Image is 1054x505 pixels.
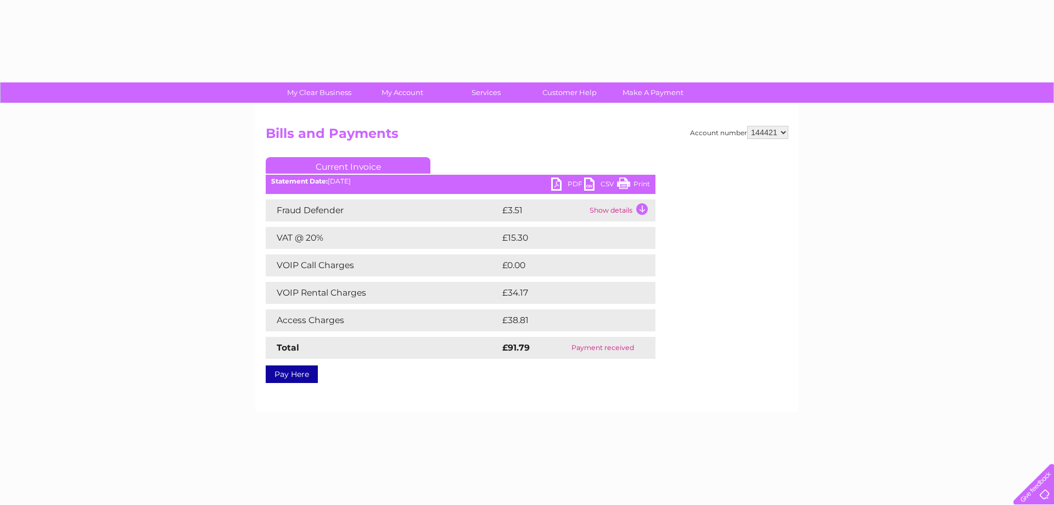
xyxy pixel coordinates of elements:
[357,82,448,103] a: My Account
[266,126,788,147] h2: Bills and Payments
[551,337,655,359] td: Payment received
[266,254,500,276] td: VOIP Call Charges
[500,227,632,249] td: £15.30
[524,82,615,103] a: Customer Help
[266,309,500,331] td: Access Charges
[441,82,531,103] a: Services
[266,157,430,174] a: Current Invoice
[690,126,788,139] div: Account number
[608,82,698,103] a: Make A Payment
[266,199,500,221] td: Fraud Defender
[271,177,328,185] b: Statement Date:
[500,309,632,331] td: £38.81
[266,282,500,304] td: VOIP Rental Charges
[617,177,650,193] a: Print
[274,82,365,103] a: My Clear Business
[587,199,655,221] td: Show details
[500,282,632,304] td: £34.17
[502,342,530,353] strong: £91.79
[500,254,630,276] td: £0.00
[266,177,655,185] div: [DATE]
[277,342,299,353] strong: Total
[584,177,617,193] a: CSV
[266,227,500,249] td: VAT @ 20%
[266,365,318,383] a: Pay Here
[551,177,584,193] a: PDF
[500,199,587,221] td: £3.51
